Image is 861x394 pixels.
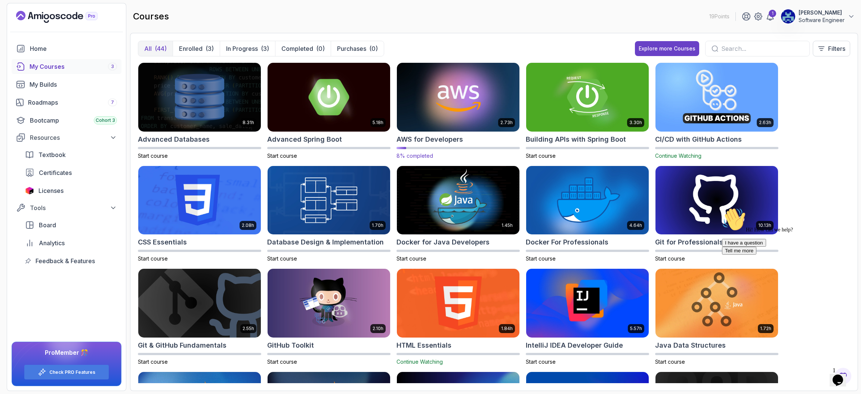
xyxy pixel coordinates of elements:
span: Start course [267,153,297,159]
p: 1.45h [502,222,513,228]
p: 4.64h [629,222,642,228]
p: 2.55h [243,326,254,332]
p: Completed [281,44,313,53]
img: HTML Essentials card [397,269,519,338]
h2: Java Data Structures [655,340,726,351]
img: user profile image [781,9,795,24]
h2: Database Design & Implementation [267,237,384,247]
img: jetbrains icon [25,187,34,194]
span: 3 [111,64,114,70]
a: Check PRO Features [49,369,95,375]
div: 👋Hi! How can we help?I have a questionTell me more [3,3,138,50]
span: Continue Watching [655,153,701,159]
span: Feedback & Features [36,256,95,265]
span: Start course [655,358,685,365]
span: Start course [138,153,168,159]
img: GitHub Toolkit card [268,269,390,338]
div: Bootcamp [30,116,117,125]
span: Start course [138,358,168,365]
button: Tell me more [3,42,37,50]
p: 1.84h [501,326,513,332]
div: (3) [261,44,269,53]
h2: Git & GitHub Fundamentals [138,340,226,351]
p: All [144,44,152,53]
span: Start course [526,153,556,159]
iframe: chat widget [830,364,854,387]
h2: Docker For Professionals [526,237,608,247]
p: 2.63h [759,120,771,126]
h2: HTML Essentials [396,340,451,351]
div: (0) [369,44,378,53]
h2: GitHub Toolkit [267,340,314,351]
button: Check PRO Features [24,364,109,380]
div: (3) [206,44,214,53]
p: 2.08h [242,222,254,228]
button: Completed(0) [275,41,331,56]
span: Start course [526,255,556,262]
a: AWS for Developers card2.73hAWS for Developers8% completed [396,62,520,160]
div: My Courses [30,62,117,71]
span: Hi! How can we help? [3,22,74,28]
img: CI/CD with GitHub Actions card [655,63,778,132]
h2: courses [133,10,169,22]
h2: Building APIs with Spring Boot [526,134,626,145]
button: Explore more Courses [635,41,699,56]
a: HTML Essentials card1.84hHTML EssentialsContinue Watching [396,268,520,366]
span: Cohort 3 [96,117,115,123]
p: [PERSON_NAME] [799,9,845,16]
a: builds [12,77,121,92]
img: Advanced Spring Boot card [268,63,390,132]
span: Start course [267,358,297,365]
button: Enrolled(3) [173,41,220,56]
iframe: chat widget [719,204,854,360]
h2: Advanced Databases [138,134,210,145]
div: Resources [30,133,117,142]
a: licenses [21,183,121,198]
p: Purchases [337,44,366,53]
span: Start course [526,358,556,365]
img: Git for Professionals card [655,166,778,235]
a: feedback [21,253,121,268]
p: 5.18h [373,120,383,126]
a: CI/CD with GitHub Actions card2.63hCI/CD with GitHub ActionsContinue Watching [655,62,778,160]
a: home [12,41,121,56]
button: In Progress(3) [220,41,275,56]
div: My Builds [30,80,117,89]
span: 7 [111,99,114,105]
span: Board [39,221,56,230]
p: Enrolled [179,44,203,53]
img: Docker For Professionals card [526,166,649,235]
img: Database Design & Implementation card [268,166,390,235]
h2: AWS for Developers [396,134,463,145]
a: bootcamp [12,113,121,128]
button: Resources [12,131,121,144]
button: I have a question [3,34,47,42]
a: textbook [21,147,121,162]
p: 5.57h [630,326,642,332]
h2: Docker for Java Developers [396,237,490,247]
button: All(44) [138,41,173,56]
span: Analytics [39,238,65,247]
button: Filters [813,41,850,56]
img: :wave: [3,3,27,27]
div: 1 [769,10,776,17]
p: In Progress [226,44,258,53]
span: Start course [267,255,297,262]
img: Docker for Java Developers card [397,166,519,235]
button: Tools [12,201,121,215]
img: IntelliJ IDEA Developer Guide card [526,269,649,338]
h2: CSS Essentials [138,237,187,247]
div: Tools [30,203,117,212]
p: 2.73h [500,120,513,126]
button: Purchases(0) [331,41,384,56]
p: 1.70h [372,222,383,228]
span: Licenses [38,186,64,195]
img: Building APIs with Spring Boot card [526,63,649,132]
a: 1 [766,12,775,21]
p: 8.31h [243,120,254,126]
span: Certificates [39,168,72,177]
button: user profile image[PERSON_NAME]Software Engineer [781,9,855,24]
span: Start course [396,255,426,262]
div: Explore more Courses [639,45,695,52]
h2: Advanced Spring Boot [267,134,342,145]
